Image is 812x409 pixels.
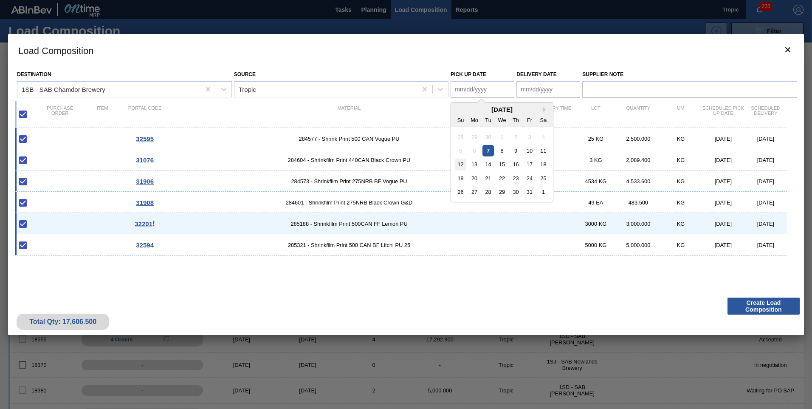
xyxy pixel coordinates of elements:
div: KG [660,178,702,185]
div: Choose Tuesday, October 28th, 2025 [482,186,494,198]
div: Choose Sunday, October 19th, 2025 [455,173,466,184]
span: 31906 [136,178,154,185]
div: Choose Saturday, October 11th, 2025 [538,145,549,156]
div: [DATE] [702,221,744,227]
div: KG [660,221,702,227]
label: Source [234,71,256,77]
div: Go to Order [124,178,166,185]
div: Not available Monday, October 6th, 2025 [469,145,480,156]
div: Scheduled Pick up Date [702,105,744,123]
div: Go to Order [124,241,166,249]
div: [DATE] [744,157,787,163]
div: Purchase order [39,105,81,123]
div: Item [81,105,124,123]
span: 284577 - Shrink Print 500 CAN Vogue PU [166,136,532,142]
div: KG [660,136,702,142]
div: [DATE] [702,157,744,163]
span: 285321 - Shrinkfilm Print 500 CAN BF Litchi PU 25 [166,242,532,248]
div: Not available Thursday, October 2nd, 2025 [510,131,522,142]
div: Lot [575,105,617,123]
div: [DATE] [744,136,787,142]
div: 1SB - SAB Chamdor Brewery [22,85,105,93]
div: Quantity [617,105,660,123]
div: [DATE] [744,178,787,185]
h3: Load Composition [8,34,804,66]
div: Su [455,114,466,125]
div: 5,000.000 [617,242,660,248]
div: Choose Sunday, October 26th, 2025 [455,186,466,198]
div: UM [660,105,702,123]
div: 5000 KG [575,242,617,248]
div: Choose Thursday, October 9th, 2025 [510,145,522,156]
label: Destination [17,71,51,77]
div: [DATE] [702,242,744,248]
label: Supplier Note [582,68,797,81]
span: 32595 [136,135,154,142]
div: 3,000.000 [617,221,660,227]
div: Choose Thursday, October 30th, 2025 [510,186,522,198]
button: Next Month [543,107,549,113]
div: Choose Tuesday, October 21st, 2025 [482,173,494,184]
div: [DATE] [744,242,787,248]
div: [DATE] [451,106,553,113]
span: 285188 - Shrinkfilm Print 500CAN FF Lemon PU [166,221,532,227]
div: [DATE] [702,178,744,185]
div: Not available Saturday, October 4th, 2025 [538,131,549,142]
div: Sa [538,114,549,125]
div: Choose Saturday, October 18th, 2025 [538,159,549,170]
div: Choose Friday, October 10th, 2025 [524,145,536,156]
label: Pick up Date [451,71,486,77]
div: KG [660,157,702,163]
div: 49 EA [575,199,617,206]
div: Mo [469,114,480,125]
div: Choose Monday, October 27th, 2025 [469,186,480,198]
div: Not available Sunday, September 28th, 2025 [455,131,466,142]
div: Choose Monday, October 13th, 2025 [469,159,480,170]
div: 2,089.400 [617,157,660,163]
div: Not available Sunday, October 5th, 2025 [455,145,466,156]
div: Scheduled Delivery [744,105,787,123]
div: Not available Monday, September 29th, 2025 [469,131,480,142]
div: month 2025-10 [454,130,550,199]
div: 4534 KG [575,178,617,185]
div: Choose Thursday, October 16th, 2025 [510,159,522,170]
label: Delivery Date [516,71,556,77]
input: mm/dd/yyyy [451,81,514,98]
div: 3000 KG [575,221,617,227]
div: Th [510,114,522,125]
div: Fr [524,114,536,125]
div: Choose Wednesday, October 8th, 2025 [496,145,508,156]
div: Not available Tuesday, September 30th, 2025 [482,131,494,142]
div: Choose Tuesday, October 14th, 2025 [482,159,494,170]
div: Choose Sunday, October 12th, 2025 [455,159,466,170]
span: 284601 - Shrinkfilm Print 275NRB Black Crown G&D [166,199,532,206]
div: [DATE] [702,136,744,142]
div: Choose Wednesday, October 22nd, 2025 [496,173,508,184]
span: 32201 [135,220,152,227]
div: We [496,114,508,125]
span: 31076 [136,156,154,164]
div: [DATE] [744,199,787,206]
div: Choose Saturday, October 25th, 2025 [538,173,549,184]
div: Choose Wednesday, October 29th, 2025 [496,186,508,198]
div: KG [660,242,702,248]
button: Create Load Composition [727,298,800,315]
div: Go to Order [124,199,166,206]
div: [DATE] [744,221,787,227]
div: 4,533.600 [617,178,660,185]
div: KG [660,199,702,206]
div: 2,500.000 [617,136,660,142]
div: Choose Friday, October 17th, 2025 [524,159,536,170]
input: mm/dd/yyyy [516,81,580,98]
div: Tu [482,114,494,125]
div: Portal code [124,105,166,123]
span: 32594 [136,241,154,249]
div: Go to Order [124,135,166,142]
div: Choose Monday, October 20th, 2025 [469,173,480,184]
div: Choose Friday, October 24th, 2025 [524,173,536,184]
span: 284573 - Shrinkfilm Print 275NRB BF Vogue PU [166,178,532,185]
div: [DATE] [702,199,744,206]
div: Not available Wednesday, October 1st, 2025 [496,131,508,142]
div: 483.500 [617,199,660,206]
span: 284604 - Shrinkfilm Print 440CAN Black Crown PU [166,157,532,163]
